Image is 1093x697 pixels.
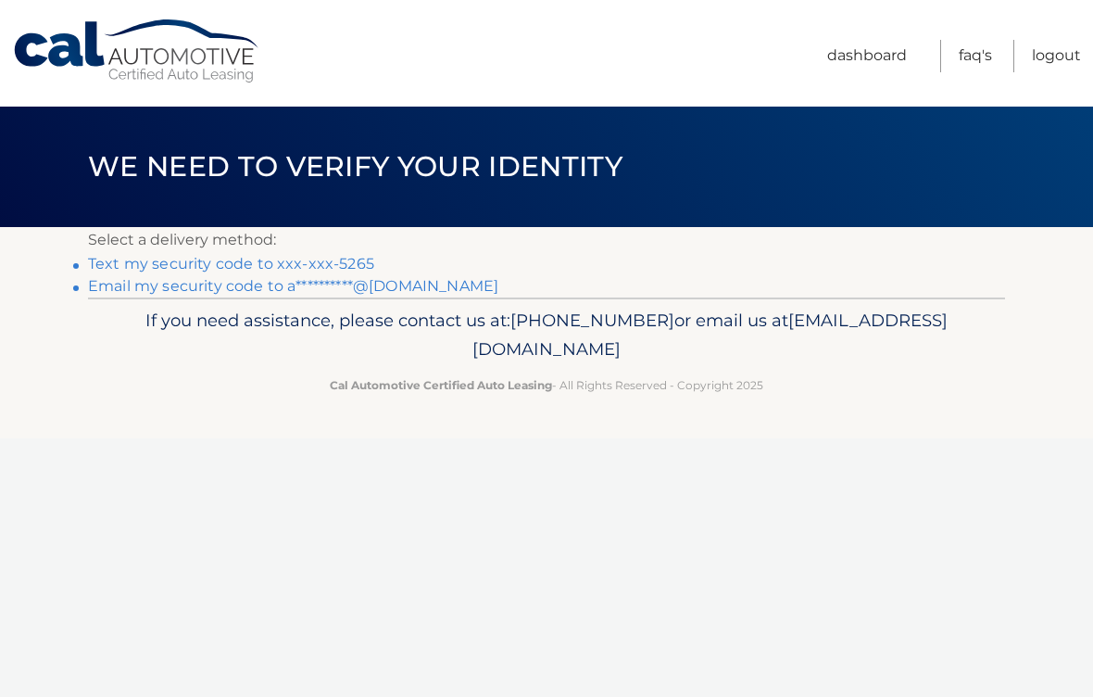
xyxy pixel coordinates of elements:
[827,40,907,72] a: Dashboard
[12,19,262,84] a: Cal Automotive
[88,277,498,295] a: Email my security code to a**********@[DOMAIN_NAME]
[959,40,992,72] a: FAQ's
[1032,40,1081,72] a: Logout
[88,255,374,272] a: Text my security code to xxx-xxx-5265
[88,227,1005,253] p: Select a delivery method:
[510,310,674,331] span: [PHONE_NUMBER]
[88,149,622,184] span: We need to verify your identity
[100,375,993,395] p: - All Rights Reserved - Copyright 2025
[100,306,993,365] p: If you need assistance, please contact us at: or email us at
[330,378,552,392] strong: Cal Automotive Certified Auto Leasing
